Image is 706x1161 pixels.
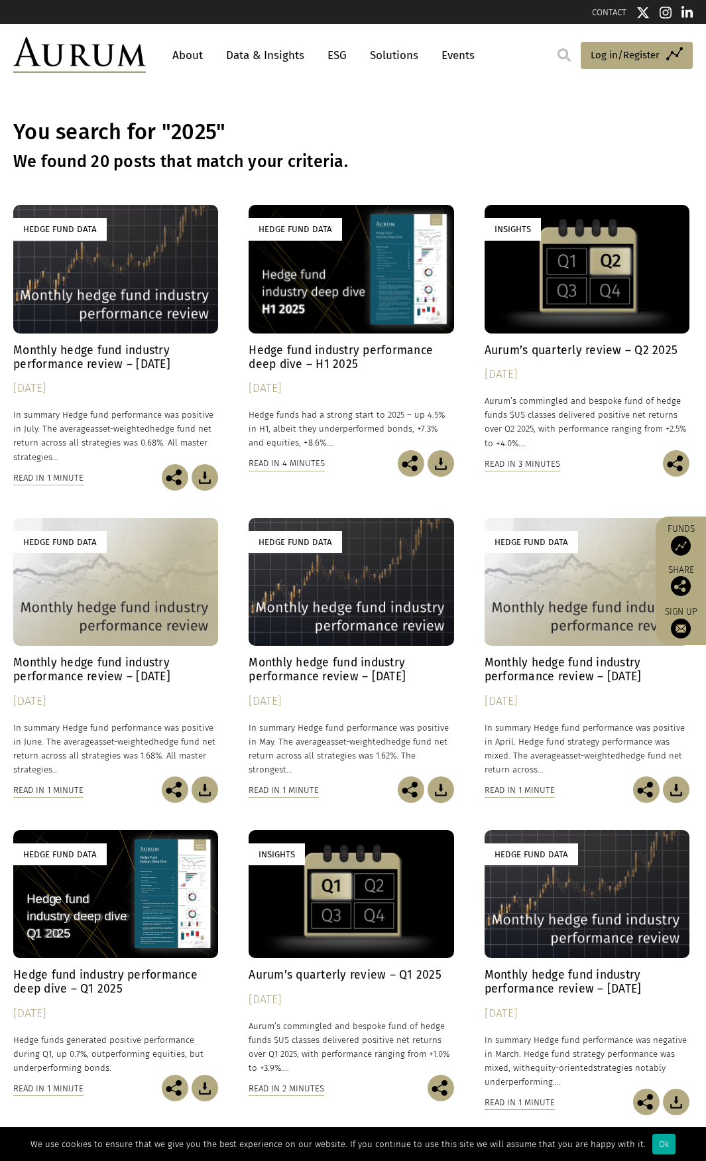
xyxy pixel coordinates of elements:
div: Read in 3 minutes [485,457,560,471]
img: Share this post [671,576,691,596]
div: Insights [249,843,305,865]
div: [DATE] [249,692,453,711]
img: Share this post [162,464,188,491]
a: Hedge Fund Data Monthly hedge fund industry performance review – [DATE] [DATE] In summary Hedge f... [485,518,689,776]
img: Share this post [633,776,660,803]
div: [DATE] [249,379,453,398]
img: Download Article [663,776,689,803]
a: Funds [662,523,699,556]
img: Download Article [663,1089,689,1115]
div: [DATE] [13,379,218,398]
div: Read in 1 minute [13,471,84,485]
h4: Monthly hedge fund industry performance review – [DATE] [249,656,453,684]
div: [DATE] [13,692,218,711]
div: [DATE] [485,365,689,384]
a: Hedge Fund Data Monthly hedge fund industry performance review – [DATE] [DATE] In summary Hedge f... [13,205,218,463]
img: Sign up to our newsletter [671,619,691,639]
div: [DATE] [249,991,453,1009]
div: Ok [652,1134,676,1154]
div: Hedge Fund Data [249,218,342,240]
a: Insights Aurum’s quarterly review – Q1 2025 [DATE] Aurum’s commingled and bespoke fund of hedge f... [249,830,453,1075]
h4: Monthly hedge fund industry performance review – [DATE] [13,656,218,684]
a: ESG [321,43,353,68]
a: Hedge Fund Data Hedge fund industry performance deep dive – H1 2025 [DATE] Hedge funds had a stro... [249,205,453,450]
h4: Aurum’s quarterly review – Q1 2025 [249,968,453,982]
div: Hedge Fund Data [485,531,578,553]
img: Download Article [192,1075,218,1101]
div: Hedge Fund Data [13,218,107,240]
span: asset-weighted [561,751,620,761]
img: Share this post [428,1075,454,1101]
a: CONTACT [592,7,626,17]
h4: Monthly hedge fund industry performance review – [DATE] [485,656,689,684]
span: asset-weighted [94,737,154,747]
h1: You search for "2025" [13,119,693,145]
div: Read in 1 minute [13,1081,84,1096]
div: [DATE] [13,1005,218,1023]
div: Read in 1 minute [13,783,84,798]
h4: Aurum’s quarterly review – Q2 2025 [485,343,689,357]
p: In summary Hedge fund performance was positive in June. The average hedge fund net return across ... [13,721,218,777]
img: Download Article [428,450,454,477]
a: Solutions [363,43,425,68]
p: Aurum’s commingled and bespoke fund of hedge funds $US classes delivered positive net returns ove... [249,1019,453,1075]
span: Log in/Register [591,47,660,63]
img: Share this post [398,450,424,477]
img: Linkedin icon [681,6,693,19]
a: Hedge Fund Data Hedge fund industry performance deep dive – Q1 2025 [DATE] Hedge funds generated ... [13,830,218,1075]
p: Hedge funds had a strong start to 2025 – up 4.5% in H1, albeit they underperformed bonds, +7.3% a... [249,408,453,450]
a: Data & Insights [219,43,311,68]
h4: Hedge fund industry performance deep dive – Q1 2025 [13,968,218,996]
span: asset-weighted [90,424,150,434]
img: Download Article [192,464,218,491]
p: In summary Hedge fund performance was positive in April. Hedge fund strategy performance was mixe... [485,721,689,777]
p: Aurum’s commingled and bespoke fund of hedge funds $US classes delivered positive net returns ove... [485,394,689,450]
h4: Monthly hedge fund industry performance review – [DATE] [485,968,689,996]
div: [DATE] [485,692,689,711]
img: Share this post [398,776,424,803]
img: Share this post [162,1075,188,1101]
div: Share [662,566,699,596]
a: Hedge Fund Data Monthly hedge fund industry performance review – [DATE] [DATE] In summary Hedge f... [249,518,453,776]
div: Hedge Fund Data [249,531,342,553]
span: equity-oriented [530,1063,593,1073]
a: Sign up [662,606,699,639]
a: About [166,43,209,68]
h3: We found 20 posts that match your criteria. [13,152,693,172]
img: Share this post [162,776,188,803]
div: Read in 1 minute [485,1095,555,1110]
p: In summary Hedge fund performance was positive in July. The average hedge fund net return across ... [13,408,218,464]
a: Events [435,43,475,68]
h4: Hedge fund industry performance deep dive – H1 2025 [249,343,453,371]
a: Log in/Register [581,42,693,70]
div: Hedge Fund Data [13,531,107,553]
img: Download Article [428,776,454,803]
div: Insights [485,218,541,240]
a: Hedge Fund Data Monthly hedge fund industry performance review – [DATE] [DATE] In summary Hedge f... [485,830,689,1089]
img: search.svg [558,48,571,62]
div: [DATE] [485,1005,689,1023]
div: Read in 1 minute [485,783,555,798]
img: Access Funds [671,536,691,556]
img: Share this post [633,1089,660,1115]
h4: Monthly hedge fund industry performance review – [DATE] [13,343,218,371]
a: Insights Aurum’s quarterly review – Q2 2025 [DATE] Aurum’s commingled and bespoke fund of hedge f... [485,205,689,450]
img: Download Article [192,776,218,803]
p: In summary Hedge fund performance was negative in March. Hedge fund strategy performance was mixe... [485,1033,689,1089]
span: asset-weighted [326,737,386,747]
div: Read in 4 minutes [249,456,325,471]
img: Twitter icon [636,6,650,19]
p: In summary Hedge fund performance was positive in May. The average hedge fund net return across a... [249,721,453,777]
div: Read in 1 minute [249,783,319,798]
img: Share this post [663,450,689,477]
div: Hedge Fund Data [485,843,578,865]
img: Aurum [13,37,146,73]
div: Read in 2 minutes [249,1081,324,1096]
img: Instagram icon [660,6,672,19]
p: Hedge funds generated positive performance during Q1, up 0.7%, outperforming equities, but underp... [13,1033,218,1075]
a: Hedge Fund Data Monthly hedge fund industry performance review – [DATE] [DATE] In summary Hedge f... [13,518,218,776]
div: Hedge Fund Data [13,843,107,865]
